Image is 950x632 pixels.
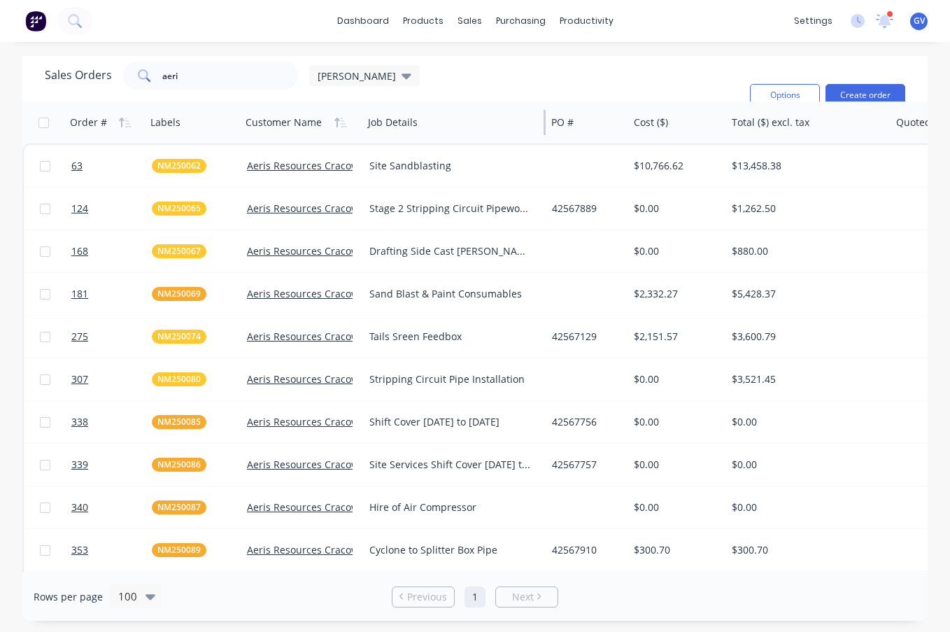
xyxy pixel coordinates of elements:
[369,458,532,472] div: Site Services Shift Cover [DATE] to [DATE]
[157,543,201,557] span: NM250089
[247,287,414,300] a: Aeris Resources Cracow Operations
[71,202,88,216] span: 124
[71,401,152,443] a: 338
[634,287,716,301] div: $2,332.27
[152,244,206,258] button: NM250067
[407,590,447,604] span: Previous
[71,372,88,386] span: 307
[914,15,925,27] span: GV
[152,372,206,386] button: NM250080
[732,415,877,429] div: $0.00
[732,244,877,258] div: $880.00
[489,10,553,31] div: purchasing
[71,500,88,514] span: 340
[162,62,299,90] input: Search...
[45,69,112,82] h1: Sales Orders
[732,372,877,386] div: $3,521.45
[71,415,88,429] span: 338
[553,10,621,31] div: productivity
[71,486,152,528] a: 340
[71,330,88,344] span: 275
[634,415,716,429] div: $0.00
[157,500,201,514] span: NM250087
[369,330,532,344] div: Tails Sreen Feedbox
[634,115,668,129] div: Cost ($)
[732,458,877,472] div: $0.00
[71,244,88,258] span: 168
[512,590,534,604] span: Next
[634,543,716,557] div: $300.70
[634,458,716,472] div: $0.00
[71,230,152,272] a: 168
[247,372,414,386] a: Aeris Resources Cracow Operations
[732,330,877,344] div: $3,600.79
[150,115,180,129] div: Labels
[247,330,414,343] a: Aeris Resources Cracow Operations
[152,330,206,344] button: NM250074
[152,543,206,557] button: NM250089
[552,202,620,216] div: 42567889
[552,543,620,557] div: 42567910
[71,572,152,614] a: 375
[152,287,206,301] button: NM250069
[750,84,820,106] button: Options
[369,415,532,429] div: Shift Cover [DATE] to [DATE]
[732,543,877,557] div: $300.70
[247,415,414,428] a: Aeris Resources Cracow Operations
[70,115,107,129] div: Order #
[247,543,414,556] a: Aeris Resources Cracow Operations
[71,543,88,557] span: 353
[386,587,564,608] ul: Pagination
[496,590,558,604] a: Next page
[634,202,716,216] div: $0.00
[369,543,532,557] div: Cyclone to Splitter Box Pipe
[369,244,532,258] div: Drafting Side Cast [PERSON_NAME]
[25,10,46,31] img: Factory
[71,273,152,315] a: 181
[71,358,152,400] a: 307
[157,244,201,258] span: NM250067
[247,500,414,514] a: Aeris Resources Cracow Operations
[71,316,152,358] a: 275
[465,587,485,608] a: Page 1 is your current page
[157,159,201,173] span: NM250062
[157,415,201,429] span: NM250085
[247,244,414,258] a: Aeris Resources Cracow Operations
[71,458,88,472] span: 339
[634,500,716,514] div: $0.00
[552,458,620,472] div: 42567757
[157,287,201,301] span: NM250069
[551,115,574,129] div: PO #
[318,69,396,83] span: [PERSON_NAME]
[247,159,414,172] a: Aeris Resources Cracow Operations
[247,202,414,215] a: Aeris Resources Cracow Operations
[634,159,716,173] div: $10,766.62
[157,330,201,344] span: NM250074
[552,415,620,429] div: 42567756
[825,84,905,106] button: Create order
[247,458,414,471] a: Aeris Resources Cracow Operations
[634,330,716,344] div: $2,151.57
[451,10,489,31] div: sales
[369,159,532,173] div: Site Sandblasting
[396,10,451,31] div: products
[246,115,322,129] div: Customer Name
[732,287,877,301] div: $5,428.37
[34,590,103,604] span: Rows per page
[157,202,201,216] span: NM250065
[368,115,418,129] div: Job Details
[71,159,83,173] span: 63
[71,529,152,571] a: 353
[157,458,201,472] span: NM250086
[392,590,454,604] a: Previous page
[330,10,396,31] a: dashboard
[634,372,716,386] div: $0.00
[71,145,152,187] a: 63
[71,444,152,486] a: 339
[71,287,88,301] span: 181
[152,159,206,173] button: NM250062
[157,372,201,386] span: NM250080
[152,500,206,514] button: NM250087
[369,500,532,514] div: Hire of Air Compressor
[369,372,532,386] div: Stripping Circuit Pipe Installation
